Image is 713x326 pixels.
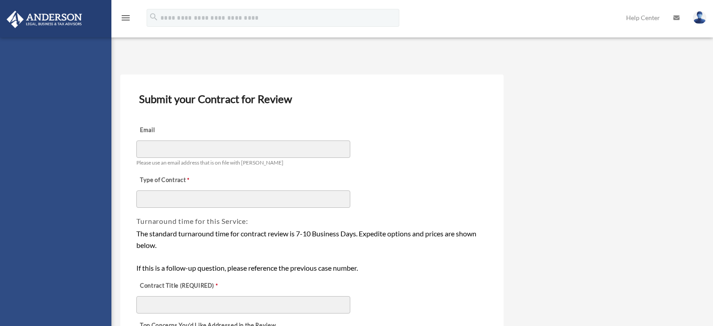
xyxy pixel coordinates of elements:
[136,124,225,136] label: Email
[136,159,283,166] span: Please use an email address that is on file with [PERSON_NAME]
[120,16,131,23] a: menu
[136,217,248,225] span: Turnaround time for this Service:
[136,280,225,292] label: Contract Title (REQUIRED)
[149,12,159,22] i: search
[4,11,85,28] img: Anderson Advisors Platinum Portal
[136,174,225,186] label: Type of Contract
[693,11,706,24] img: User Pic
[120,12,131,23] i: menu
[136,228,487,273] div: The standard turnaround time for contract review is 7-10 Business Days. Expedite options and pric...
[135,90,488,108] h3: Submit your Contract for Review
